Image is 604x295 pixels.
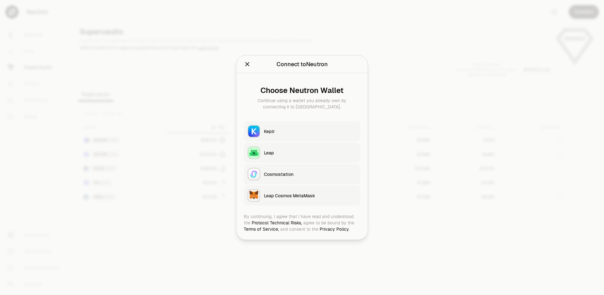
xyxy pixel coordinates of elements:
div: Cosmostation [264,171,356,177]
button: LeapLeap [244,143,360,163]
div: Connect to Neutron [277,60,328,69]
a: Terms of Service, [244,226,279,232]
a: Protocol Technical Risks, [252,220,302,226]
img: Keplr [248,126,260,137]
a: Privacy Policy. [320,226,350,232]
button: Close [244,60,251,69]
img: Leap [248,147,260,159]
button: KeplrKeplr [244,121,360,142]
div: By continuing, I agree that I have read and understood the agree to be bound by the and consent t... [244,213,360,232]
div: Leap [264,150,356,156]
img: Cosmostation [248,169,260,180]
div: Leap Cosmos MetaMask [264,193,356,199]
div: Keplr [264,128,356,135]
img: Leap Cosmos MetaMask [248,190,260,201]
button: CosmostationCosmostation [244,164,360,184]
div: Choose Neutron Wallet [249,86,355,95]
div: Continue using a wallet you already own by connecting it to [GEOGRAPHIC_DATA]. [249,97,355,110]
button: Leap Cosmos MetaMaskLeap Cosmos MetaMask [244,186,360,206]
